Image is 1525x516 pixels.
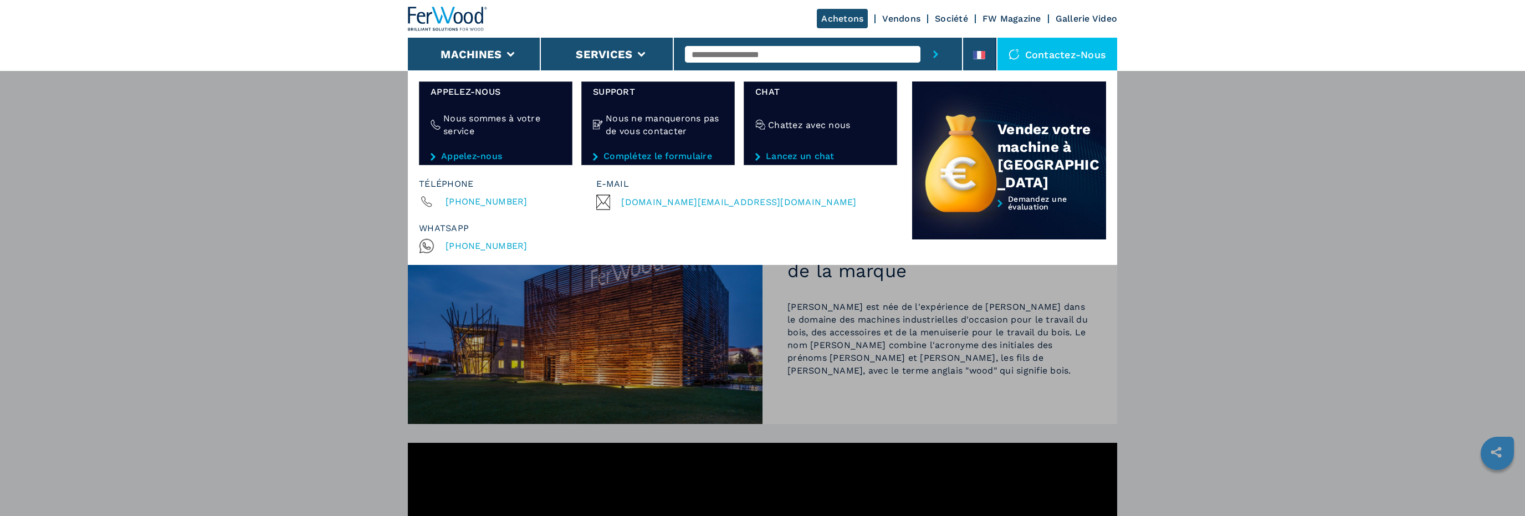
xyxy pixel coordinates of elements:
img: Whatsapp [419,238,434,254]
span: [DOMAIN_NAME][EMAIL_ADDRESS][DOMAIN_NAME] [621,195,856,210]
a: FW Magazine [982,13,1041,24]
img: Contactez-nous [1009,49,1020,60]
a: Achetons [817,9,868,28]
img: Phone [419,194,434,210]
button: Services [576,48,632,61]
span: [PHONE_NUMBER] [446,238,528,254]
h4: Nous sommes à votre service [443,112,561,137]
span: Appelez-nous [431,85,561,98]
div: Téléphone [419,176,596,192]
img: Ferwood [408,7,488,31]
span: Support [593,85,723,98]
img: Nous sommes à votre service [431,120,441,130]
a: Lancez un chat [755,151,886,161]
a: Complétez le formulaire [593,151,723,161]
img: Email [596,195,610,210]
button: submit-button [920,38,951,71]
span: Chat [755,85,886,98]
button: Machines [441,48,501,61]
a: Gallerie Video [1056,13,1118,24]
div: Contactez-nous [997,38,1118,71]
div: whatsapp [419,221,596,236]
img: Nous ne manquerons pas de vous contacter [593,120,603,130]
span: [PHONE_NUMBER] [446,194,528,210]
h4: Chattez avec nous [768,119,850,131]
h4: Nous ne manquerons pas de vous contacter [606,112,723,137]
a: Appelez-nous [431,151,561,161]
a: Demandez une évaluation [912,195,1106,240]
a: Vendons [882,13,920,24]
a: Société [935,13,968,24]
div: Vendez votre machine à [GEOGRAPHIC_DATA] [997,120,1106,191]
img: Chattez avec nous [755,120,765,130]
div: E-mail [596,176,892,192]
